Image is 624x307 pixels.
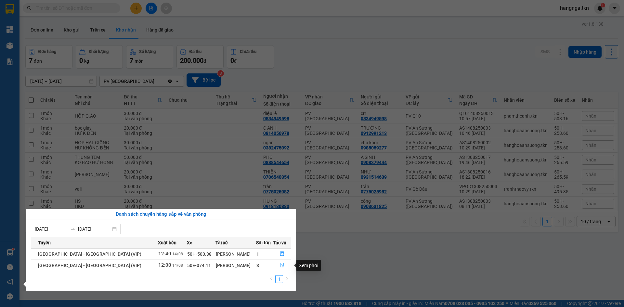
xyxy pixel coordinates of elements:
span: left [269,277,273,281]
span: 14/08 [172,252,183,256]
span: right [285,277,289,281]
span: file-done [280,263,284,268]
span: Tác vụ [273,239,286,246]
div: Danh sách chuyến hàng sắp về văn phòng [31,211,291,218]
span: 12:00 [158,262,171,268]
span: Tài xế [215,239,228,246]
span: [GEOGRAPHIC_DATA] - [GEOGRAPHIC_DATA] (VIP) [38,251,141,257]
div: [PERSON_NAME] [216,262,256,269]
span: Xuất bến [158,239,176,246]
span: 12:40 [158,251,171,257]
div: [PERSON_NAME] [216,250,256,258]
span: [GEOGRAPHIC_DATA] - [GEOGRAPHIC_DATA] (VIP) [38,263,141,268]
span: to [70,226,75,232]
button: left [267,275,275,283]
span: Tuyến [38,239,51,246]
span: file-done [280,251,284,257]
span: 14/08 [172,263,183,268]
span: 50E-074.11 [187,263,211,268]
li: Previous Page [267,275,275,283]
span: 1 [256,251,259,257]
button: file-done [273,249,291,259]
span: 3 [256,263,259,268]
span: Số đơn [256,239,271,246]
input: Đến ngày [78,225,111,233]
button: right [283,275,291,283]
input: Từ ngày [35,225,68,233]
button: file-done [273,260,291,271]
span: Xe [187,239,192,246]
span: swap-right [70,226,75,232]
div: Xem phơi [296,260,321,271]
li: Next Page [283,275,291,283]
a: 1 [276,275,283,283]
span: 50H-503.38 [187,251,212,257]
